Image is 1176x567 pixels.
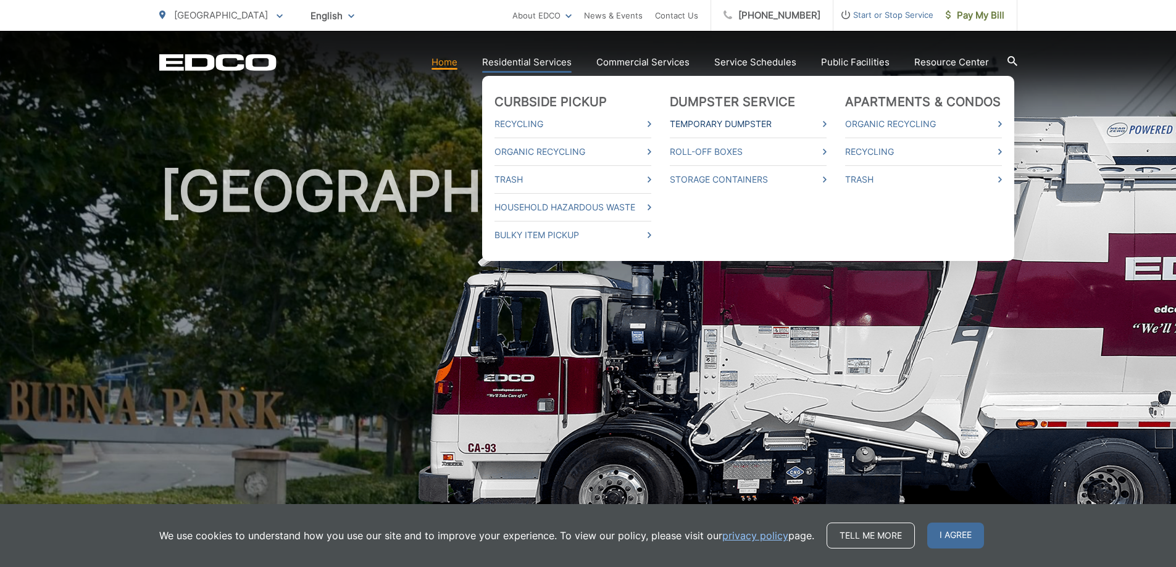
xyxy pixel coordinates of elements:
[670,94,796,109] a: Dumpster Service
[655,8,698,23] a: Contact Us
[946,8,1004,23] span: Pay My Bill
[845,172,1002,187] a: Trash
[670,117,827,131] a: Temporary Dumpster
[714,55,796,70] a: Service Schedules
[494,117,651,131] a: Recycling
[670,144,827,159] a: Roll-Off Boxes
[159,528,814,543] p: We use cookies to understand how you use our site and to improve your experience. To view our pol...
[596,55,690,70] a: Commercial Services
[494,228,651,242] a: Bulky Item Pickup
[722,528,788,543] a: privacy policy
[494,94,607,109] a: Curbside Pickup
[670,172,827,187] a: Storage Containers
[845,94,1001,109] a: Apartments & Condos
[494,172,651,187] a: Trash
[845,117,1002,131] a: Organic Recycling
[914,55,989,70] a: Resource Center
[159,160,1017,551] h1: [GEOGRAPHIC_DATA]
[927,523,984,548] span: I agree
[159,54,277,71] a: EDCD logo. Return to the homepage.
[845,144,1002,159] a: Recycling
[301,5,364,27] span: English
[584,8,643,23] a: News & Events
[821,55,890,70] a: Public Facilities
[174,9,268,21] span: [GEOGRAPHIC_DATA]
[494,200,651,215] a: Household Hazardous Waste
[432,55,457,70] a: Home
[482,55,572,70] a: Residential Services
[827,523,915,548] a: Tell me more
[512,8,572,23] a: About EDCO
[494,144,651,159] a: Organic Recycling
